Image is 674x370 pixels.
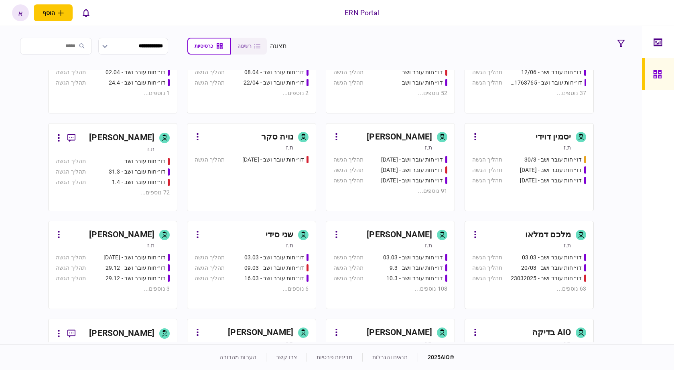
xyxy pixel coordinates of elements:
[525,228,571,241] div: מלכם דמלאו
[472,264,502,272] div: תהליך הגשה
[219,354,256,360] a: הערות מהדורה
[56,253,86,262] div: תהליך הגשה
[56,178,86,186] div: תהליך הגשה
[510,79,582,87] div: דו״חות עובר ושב - 511763765 18/06
[244,79,304,87] div: דו״חות עובר ושב - 22/04
[244,68,304,77] div: דו״חות עובר ושב - 08.04
[536,131,571,144] div: יסמין דוידי
[564,241,571,249] div: ת.ז
[195,79,225,87] div: תהליך הגשה
[425,339,432,347] div: ת.ז
[402,79,443,87] div: דו״חות עובר ושב
[147,341,154,349] div: ת.ז
[472,253,502,262] div: תהליך הגשה
[106,264,165,272] div: דו״חות עובר ושב - 29.12
[333,68,363,77] div: תהליך הגשה
[56,168,86,176] div: תהליך הגשה
[383,253,443,262] div: דו״חות עובר ושב - 03.03
[522,253,582,262] div: דו״חות עובר ושב - 03.03
[238,43,252,49] span: רשימה
[564,144,571,152] div: ת.ז
[333,89,447,97] div: 52 נוספים ...
[89,228,154,241] div: [PERSON_NAME]
[187,123,316,211] a: נויה סקרת.זדו״חות עובר ושב - 19.03.2025תהליך הגשה
[34,4,73,21] button: פתח תפריט להוספת לקוח
[56,89,170,97] div: 1 נוספים ...
[48,221,177,309] a: [PERSON_NAME]ת.זדו״חות עובר ושב - 26.12.24תהליך הגשהדו״חות עובר ושב - 29.12תהליך הגשהדו״חות עובר ...
[244,253,304,262] div: דו״חות עובר ושב - 03.03
[109,79,165,87] div: דו״חות עובר ושב - 24.4
[106,274,165,283] div: דו״חות עובר ושב - 29.12
[367,228,432,241] div: [PERSON_NAME]
[195,68,225,77] div: תהליך הגשה
[147,241,154,249] div: ת.ז
[187,38,231,55] button: כרטיסיות
[333,253,363,262] div: תהליך הגשה
[228,326,293,339] div: [PERSON_NAME]
[147,145,154,153] div: ת.ז
[333,176,363,185] div: תהליך הגשה
[333,187,447,195] div: 91 נוספים ...
[381,166,443,174] div: דו״חות עובר ושב - 19.3.25
[511,274,582,283] div: דו״חות עובר ושב - 23032025
[56,285,170,293] div: 3 נוספים ...
[472,89,586,97] div: 37 נוספים ...
[465,221,594,309] a: מלכם דמלאות.זדו״חות עובר ושב - 03.03תהליך הגשהדו״חות עובר ושב - 20/03תהליך הגשהדו״חות עובר ושב - ...
[195,43,213,49] span: כרטיסיות
[195,274,225,283] div: תהליך הגשה
[472,285,586,293] div: 63 נוספים ...
[270,41,287,51] div: תצוגה
[195,285,309,293] div: 6 נוספים ...
[276,354,297,360] a: צרו קשר
[12,4,29,21] button: א
[472,79,502,87] div: תהליך הגשה
[381,156,443,164] div: דו״חות עובר ושב - 19/03/2025
[89,327,154,340] div: [PERSON_NAME]
[472,156,502,164] div: תהליך הגשה
[521,68,582,77] div: דו״חות עובר ושב - 12/06
[261,131,293,144] div: נויה סקר
[532,326,571,339] div: AIO בדיקה
[564,339,571,347] div: ת.ז
[472,166,502,174] div: תהליך הגשה
[333,285,447,293] div: 108 נוספים ...
[425,144,432,152] div: ת.ז
[231,38,267,55] button: רשימה
[520,176,582,185] div: דו״חות עובר ושב - 02/09/25
[386,274,443,283] div: דו״חות עובר ושב - 10.3
[381,176,443,185] div: דו״חות עובר ושב - 19.3.25
[418,353,455,362] div: © 2025 AIO
[195,264,225,272] div: תהליך הגשה
[244,274,304,283] div: דו״חות עובר ושב - 16.03
[372,354,408,360] a: תנאים והגבלות
[333,264,363,272] div: תהליך הגשה
[326,221,455,309] a: [PERSON_NAME]ת.זדו״חות עובר ושב - 03.03תהליך הגשהדו״חות עובר ושב - 9.3תהליך הגשהדו״חות עובר ושב -...
[465,123,594,211] a: יסמין דוידית.זדו״חות עובר ושב - 30/3תהליך הגשהדו״חות עובר ושב - 31.08.25תהליך הגשהדו״חות עובר ושב...
[104,253,165,262] div: דו״חות עובר ושב - 26.12.24
[390,264,443,272] div: דו״חות עובר ושב - 9.3
[345,8,379,18] div: ERN Portal
[367,131,432,144] div: [PERSON_NAME]
[333,79,363,87] div: תהליך הגשה
[425,241,432,249] div: ת.ז
[266,228,293,241] div: שני סידי
[286,241,293,249] div: ת.ז
[77,4,94,21] button: פתח רשימת התראות
[521,264,582,272] div: דו״חות עובר ושב - 20/03
[242,156,304,164] div: דו״חות עובר ושב - 19.03.2025
[48,123,177,211] a: [PERSON_NAME]ת.זדו״חות עובר ושבתהליך הגשהדו״חות עובר ושב - 31.3תהליך הגשהדו״חות עובר ושב - 1.4תהל...
[109,168,165,176] div: דו״חות עובר ושב - 31.3
[56,157,86,166] div: תהליך הגשה
[367,326,432,339] div: [PERSON_NAME]
[244,264,304,272] div: דו״חות עובר ושב - 09.03
[333,166,363,174] div: תהליך הגשה
[195,89,309,97] div: 2 נוספים ...
[317,354,353,360] a: מדיניות פרטיות
[472,274,502,283] div: תהליך הגשה
[89,131,154,144] div: [PERSON_NAME]
[187,221,316,309] a: שני סידית.זדו״חות עובר ושב - 03.03תהליך הגשהדו״חות עובר ושב - 09.03תהליך הגשהדו״חות עובר ושב - 16...
[56,188,170,197] div: 72 נוספים ...
[472,176,502,185] div: תהליך הגשה
[56,79,86,87] div: תהליך הגשה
